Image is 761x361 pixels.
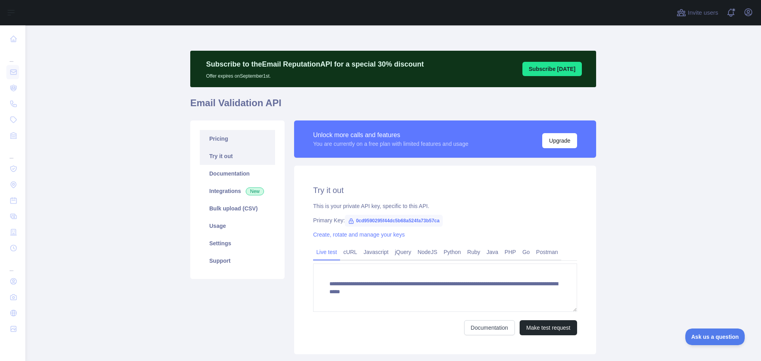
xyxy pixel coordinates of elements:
[484,246,502,258] a: Java
[313,130,468,140] div: Unlock more calls and features
[392,246,414,258] a: jQuery
[542,133,577,148] button: Upgrade
[200,200,275,217] a: Bulk upload (CSV)
[688,8,718,17] span: Invite users
[340,246,360,258] a: cURL
[200,130,275,147] a: Pricing
[6,257,19,273] div: ...
[246,187,264,195] span: New
[206,70,424,79] p: Offer expires on September 1st.
[200,182,275,200] a: Integrations New
[313,216,577,224] div: Primary Key:
[520,320,577,335] button: Make test request
[464,320,515,335] a: Documentation
[200,147,275,165] a: Try it out
[200,252,275,269] a: Support
[313,231,405,238] a: Create, rotate and manage your keys
[206,59,424,70] p: Subscribe to the Email Reputation API for a special 30 % discount
[6,144,19,160] div: ...
[464,246,484,258] a: Ruby
[501,246,519,258] a: PHP
[440,246,464,258] a: Python
[313,140,468,148] div: You are currently on a free plan with limited features and usage
[345,215,443,227] span: 0cd9590295f44dc5b68a524fa73b57ca
[200,165,275,182] a: Documentation
[414,246,440,258] a: NodeJS
[313,185,577,196] h2: Try it out
[519,246,533,258] a: Go
[522,62,582,76] button: Subscribe [DATE]
[313,246,340,258] a: Live test
[200,217,275,235] a: Usage
[360,246,392,258] a: Javascript
[190,97,596,116] h1: Email Validation API
[685,329,745,345] iframe: Toggle Customer Support
[6,48,19,63] div: ...
[675,6,720,19] button: Invite users
[533,246,561,258] a: Postman
[313,202,577,210] div: This is your private API key, specific to this API.
[200,235,275,252] a: Settings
